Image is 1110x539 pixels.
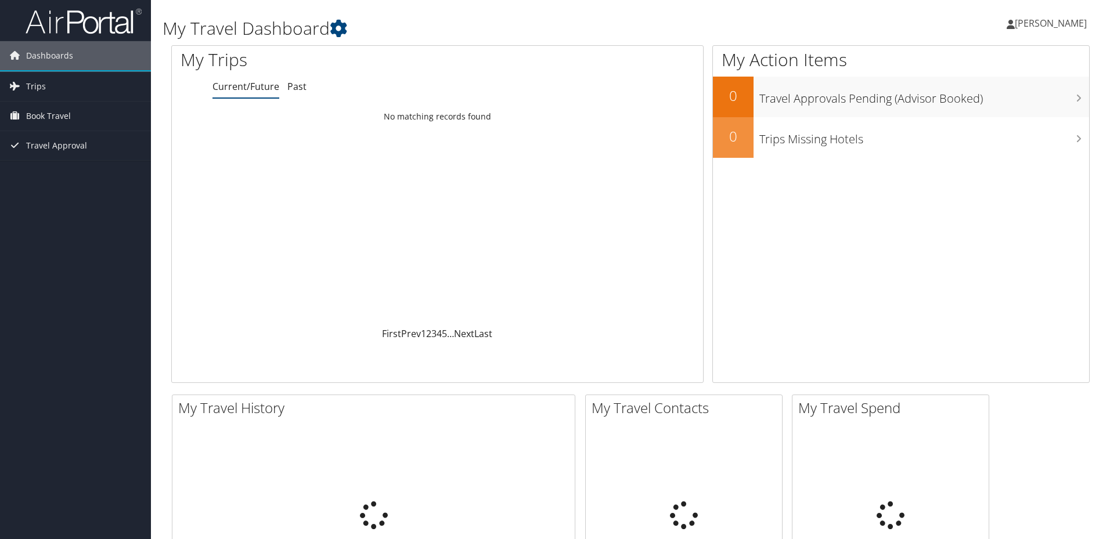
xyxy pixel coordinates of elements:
[713,126,754,146] h2: 0
[212,80,279,93] a: Current/Future
[713,48,1089,72] h1: My Action Items
[26,102,71,131] span: Book Travel
[798,398,989,418] h2: My Travel Spend
[26,72,46,101] span: Trips
[26,131,87,160] span: Travel Approval
[442,327,447,340] a: 5
[454,327,474,340] a: Next
[421,327,426,340] a: 1
[178,398,575,418] h2: My Travel History
[713,117,1089,158] a: 0Trips Missing Hotels
[592,398,782,418] h2: My Travel Contacts
[437,327,442,340] a: 4
[447,327,454,340] span: …
[1015,17,1087,30] span: [PERSON_NAME]
[759,125,1089,147] h3: Trips Missing Hotels
[431,327,437,340] a: 3
[759,85,1089,107] h3: Travel Approvals Pending (Advisor Booked)
[1007,6,1098,41] a: [PERSON_NAME]
[163,16,787,41] h1: My Travel Dashboard
[426,327,431,340] a: 2
[382,327,401,340] a: First
[26,41,73,70] span: Dashboards
[181,48,473,72] h1: My Trips
[401,327,421,340] a: Prev
[713,77,1089,117] a: 0Travel Approvals Pending (Advisor Booked)
[287,80,307,93] a: Past
[26,8,142,35] img: airportal-logo.png
[474,327,492,340] a: Last
[172,106,703,127] td: No matching records found
[713,86,754,106] h2: 0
